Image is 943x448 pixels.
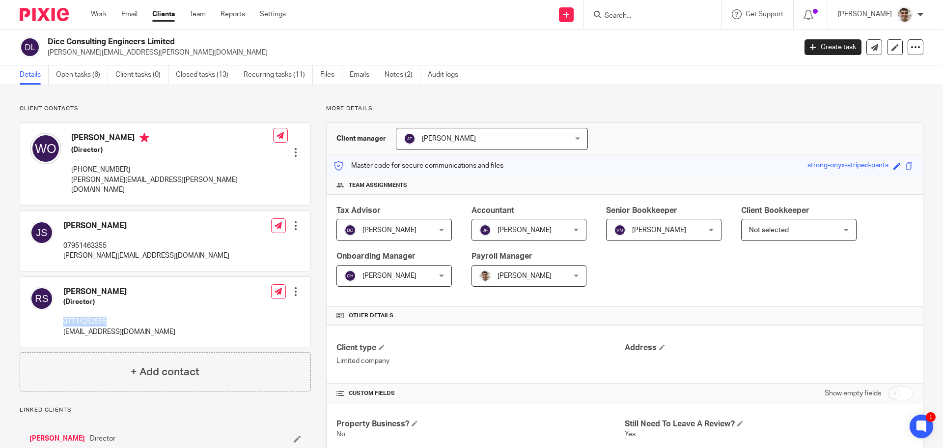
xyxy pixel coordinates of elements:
[632,227,686,234] span: [PERSON_NAME]
[362,227,416,234] span: [PERSON_NAME]
[91,9,107,19] a: Work
[336,252,416,260] span: Onboarding Manager
[56,65,108,85] a: Open tasks (6)
[498,272,552,279] span: [PERSON_NAME]
[926,412,936,422] div: 1
[190,9,206,19] a: Team
[20,37,40,58] img: svg%3E
[349,181,407,189] span: Team assignments
[63,317,175,327] p: 07714252955
[326,105,923,113] p: More details
[404,133,416,145] img: svg%3E
[804,39,861,55] a: Create task
[428,65,466,85] a: Audit logs
[471,252,532,260] span: Payroll Manager
[131,364,199,380] h4: + Add contact
[625,343,913,353] h4: Address
[20,105,311,113] p: Client contacts
[344,270,356,282] img: svg%3E
[71,175,273,195] p: [PERSON_NAME][EMAIL_ADDRESS][PERSON_NAME][DOMAIN_NAME]
[63,251,229,261] p: [PERSON_NAME][EMAIL_ADDRESS][DOMAIN_NAME]
[604,12,692,21] input: Search
[30,221,54,244] img: svg%3E
[139,133,149,143] i: Primary
[260,9,286,19] a: Settings
[625,431,636,438] span: Yes
[336,356,625,366] p: Limited company
[71,145,273,155] h5: (Director)
[121,9,138,19] a: Email
[71,165,273,175] p: [PHONE_NUMBER]
[336,431,345,438] span: No
[48,37,641,47] h2: Dice Consulting Engineers Limited
[244,65,313,85] a: Recurring tasks (11)
[625,419,913,429] h4: Still Need To Leave A Review?
[825,388,881,398] label: Show empty fields
[897,7,913,23] img: PXL_20240409_141816916.jpg
[336,389,625,397] h4: CUSTOM FIELDS
[741,207,809,214] span: Client Bookkeeper
[152,9,175,19] a: Clients
[336,343,625,353] h4: Client type
[320,65,342,85] a: Files
[336,419,625,429] h4: Property Business?
[749,227,789,234] span: Not selected
[176,65,236,85] a: Closed tasks (13)
[479,270,491,282] img: PXL_20240409_141816916.jpg
[63,297,175,307] h5: (Director)
[498,227,552,234] span: [PERSON_NAME]
[63,221,229,231] h4: [PERSON_NAME]
[344,224,356,236] img: svg%3E
[20,65,49,85] a: Details
[479,224,491,236] img: svg%3E
[838,9,892,19] p: [PERSON_NAME]
[29,434,85,444] a: [PERSON_NAME]
[63,241,229,251] p: 07951463355
[336,134,386,144] h3: Client manager
[385,65,420,85] a: Notes (2)
[71,133,273,145] h4: [PERSON_NAME]
[471,207,514,214] span: Accountant
[746,11,783,18] span: Get Support
[63,327,175,337] p: [EMAIL_ADDRESS][DOMAIN_NAME]
[349,312,393,320] span: Other details
[90,434,115,444] span: Director
[20,406,311,414] p: Linked clients
[334,161,503,171] p: Master code for secure communications and files
[63,287,175,297] h4: [PERSON_NAME]
[30,287,54,310] img: svg%3E
[20,8,69,21] img: Pixie
[807,160,888,172] div: strong-onyx-striped-pants
[30,133,61,164] img: svg%3E
[422,135,476,142] span: [PERSON_NAME]
[614,224,626,236] img: svg%3E
[362,272,416,279] span: [PERSON_NAME]
[115,65,168,85] a: Client tasks (0)
[350,65,377,85] a: Emails
[606,207,677,214] span: Senior Bookkeeper
[336,207,381,214] span: Tax Advisor
[221,9,245,19] a: Reports
[48,48,790,58] p: [PERSON_NAME][EMAIL_ADDRESS][PERSON_NAME][DOMAIN_NAME]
